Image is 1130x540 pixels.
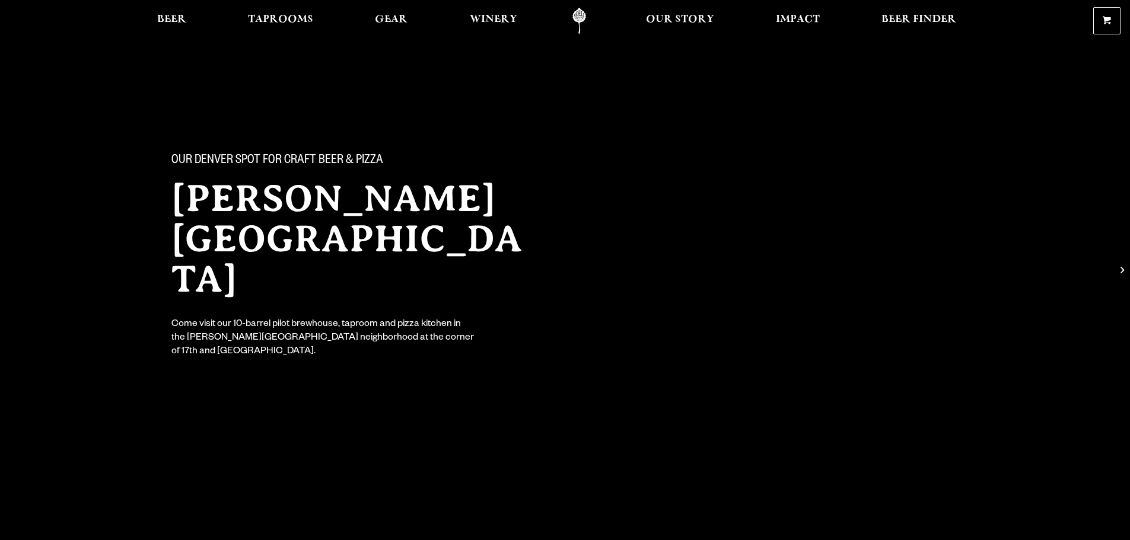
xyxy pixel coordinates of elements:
span: Beer Finder [881,15,956,24]
h2: [PERSON_NAME][GEOGRAPHIC_DATA] [171,178,542,299]
span: Gear [375,15,408,24]
span: Winery [470,15,517,24]
a: Odell Home [557,8,601,34]
span: Our Denver spot for craft beer & pizza [171,154,383,169]
a: Taprooms [240,8,321,34]
a: Gear [367,8,415,34]
div: Come visit our 10-barrel pilot brewhouse, taproom and pizza kitchen in the [PERSON_NAME][GEOGRAPH... [171,318,475,359]
a: Winery [462,8,525,34]
a: Impact [768,8,827,34]
a: Beer Finder [874,8,964,34]
a: Beer [149,8,194,34]
span: Impact [776,15,820,24]
span: Our Story [646,15,714,24]
a: Our Story [638,8,722,34]
span: Beer [157,15,186,24]
span: Taprooms [248,15,313,24]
